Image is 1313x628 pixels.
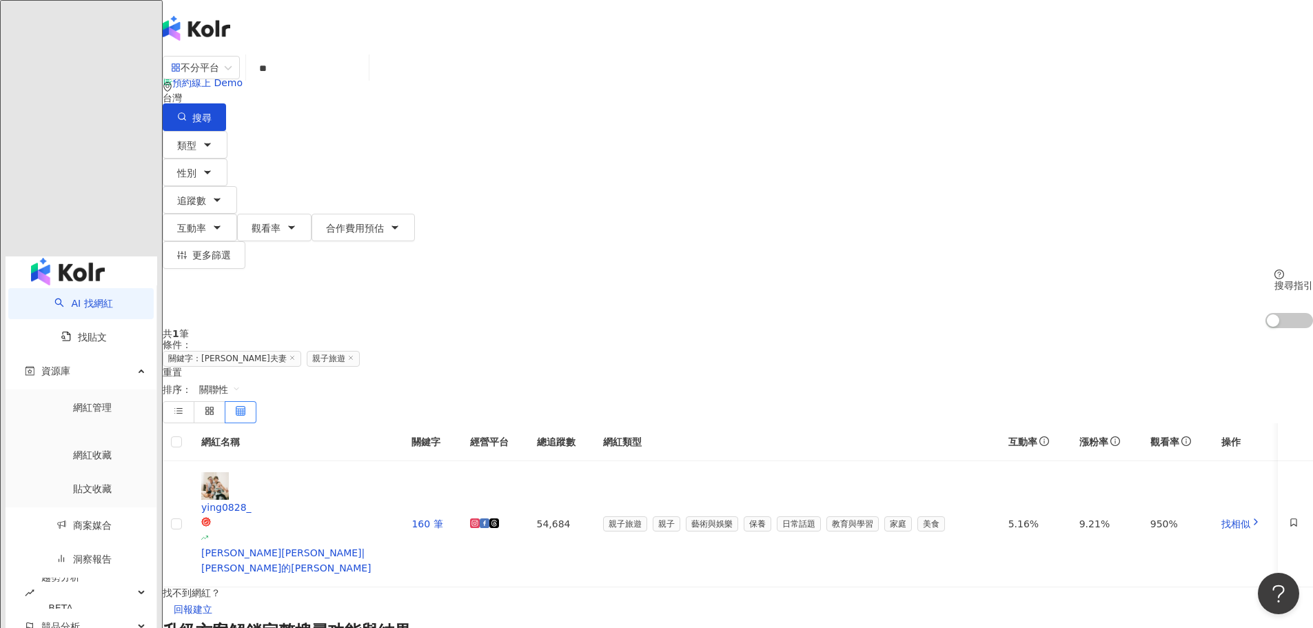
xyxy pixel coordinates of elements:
[190,423,400,461] th: 網紅名稱
[73,483,112,494] a: 貼文收藏
[201,472,389,576] a: KOL Avatarying0828_[PERSON_NAME][PERSON_NAME]|[PERSON_NAME]的[PERSON_NAME]
[192,112,212,123] span: 搜尋
[201,500,389,515] div: ying0828_
[362,547,365,558] span: |
[459,423,525,461] th: 經營平台
[1079,436,1108,447] span: 漲粉率
[163,103,226,131] button: 搜尋
[41,562,80,624] span: 趨勢分析
[172,328,179,339] span: 1
[61,332,107,343] a: 找貼文
[1079,516,1128,531] div: 9.21%
[1037,434,1051,448] span: info-circle
[163,92,1313,103] div: 台灣
[1274,270,1284,279] span: question-circle
[177,195,206,206] span: 追蹤數
[526,461,592,587] td: 54,684
[312,214,415,241] button: 合作費用預估
[163,131,227,159] button: 類型
[199,378,241,401] span: 關聯性
[653,516,680,531] span: 親子
[192,250,231,261] span: 更多篩選
[686,516,738,531] span: 藝術與娛樂
[201,547,362,558] span: [PERSON_NAME][PERSON_NAME]
[201,472,229,500] img: KOL Avatar
[777,516,821,531] span: 日常話題
[411,518,442,529] a: 160 筆
[163,598,223,620] button: 回報建立
[163,367,1313,378] div: 重置
[1221,518,1250,529] span: 找相似
[171,63,181,72] span: appstore
[1179,434,1193,448] span: info-circle
[163,587,1313,598] div: 找不到網紅？
[57,520,112,531] a: 商案媒合
[163,186,237,214] button: 追蹤數
[174,599,212,621] span: 回報建立
[163,351,301,367] span: 關鍵字：[PERSON_NAME]夫妻
[1008,436,1037,447] span: 互動率
[603,516,647,531] span: 親子旅遊
[326,223,384,234] span: 合作費用預估
[917,516,945,531] span: 美食
[25,588,34,598] span: rise
[592,423,997,461] th: 網紅類型
[1150,436,1179,447] span: 觀看率
[73,449,112,460] a: 網紅收藏
[163,339,192,350] span: 條件 ：
[177,140,196,151] span: 類型
[57,554,112,565] a: 洞察報告
[1221,518,1261,529] a: 找相似
[171,57,219,79] div: 不分平台
[1274,280,1313,291] div: 搜尋指引
[1210,423,1279,461] th: 操作
[884,516,912,531] span: 家庭
[252,223,281,234] span: 觀看率
[163,82,172,92] span: environment
[237,214,312,241] button: 觀看率
[163,16,230,41] img: logo
[307,351,360,367] span: 親子旅遊
[163,241,245,269] button: 更多篩選
[31,258,105,285] img: logo
[177,168,196,179] span: 性別
[41,593,80,624] div: BETA
[163,328,1313,339] div: 共 筆
[1008,516,1057,531] div: 5.16%
[1108,434,1122,448] span: info-circle
[201,563,371,574] span: [PERSON_NAME]的[PERSON_NAME]
[526,423,592,461] th: 總追蹤數
[54,298,112,309] a: searchAI 找網紅
[163,214,237,241] button: 互動率
[41,356,70,387] span: 資源庫
[826,516,879,531] span: 教育與學習
[177,223,206,234] span: 互動率
[73,402,112,413] a: 網紅管理
[1258,573,1299,614] iframe: Help Scout Beacon - Open
[400,423,459,461] th: 關鍵字
[1150,516,1199,531] div: 950%
[163,159,227,186] button: 性別
[744,516,771,531] span: 保養
[163,378,1313,401] div: 排序：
